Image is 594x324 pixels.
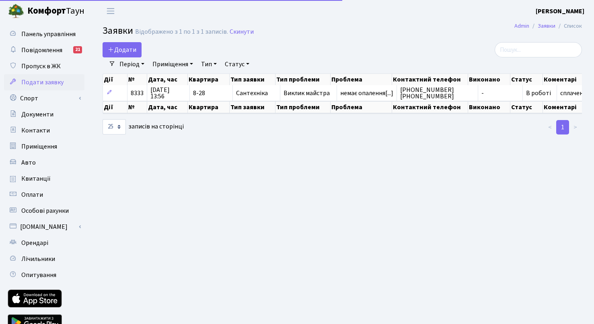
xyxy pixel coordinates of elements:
[103,119,126,134] select: записів на сторінці
[21,206,69,215] span: Особові рахунки
[538,22,555,30] a: Заявки
[188,101,229,113] th: Квартира
[8,3,24,19] img: logo.png
[103,119,184,134] label: записів на сторінці
[555,22,582,31] li: Список
[147,101,188,113] th: Дата, час
[4,267,84,283] a: Опитування
[116,57,148,71] a: Період
[27,4,84,18] span: Таун
[4,171,84,187] a: Квитанції
[495,42,582,57] input: Пошук...
[4,122,84,139] a: Контакти
[4,74,84,90] a: Подати заявку
[27,4,66,17] b: Комфорт
[101,4,121,18] button: Переключити навігацію
[4,251,84,267] a: Лічильники
[21,255,55,263] span: Лічильники
[4,203,84,219] a: Особові рахунки
[4,106,84,122] a: Документи
[193,90,229,96] span: 8-28
[73,46,82,53] div: 21
[21,110,53,119] span: Документи
[4,90,84,106] a: Спорт
[21,238,48,247] span: Орендарі
[400,87,475,100] span: [PHONE_NUMBER] [PHONE_NUMBER]
[149,57,196,71] a: Приміщення
[188,74,229,85] th: Квартира
[4,155,84,171] a: Авто
[284,90,333,96] span: Виклик майстра
[222,57,253,71] a: Статус
[4,26,84,42] a: Панель управління
[4,42,84,58] a: Повідомлення21
[127,74,147,85] th: №
[392,101,468,113] th: Контактний телефон
[4,219,84,235] a: [DOMAIN_NAME]
[4,235,84,251] a: Орендарі
[468,101,511,113] th: Виконано
[502,18,594,35] nav: breadcrumb
[510,101,543,113] th: Статус
[108,45,136,54] span: Додати
[230,28,254,36] a: Скинути
[275,101,331,113] th: Тип проблеми
[481,89,484,98] span: -
[103,42,142,57] a: Додати
[536,7,584,16] b: [PERSON_NAME]
[526,89,551,98] span: В роботі
[543,74,587,85] th: Коментарі
[4,58,84,74] a: Пропуск в ЖК
[135,28,228,36] div: Відображено з 1 по 1 з 1 записів.
[21,158,36,167] span: Авто
[275,74,331,85] th: Тип проблеми
[21,174,51,183] span: Квитанції
[4,139,84,155] a: Приміщення
[331,101,392,113] th: Проблема
[198,57,220,71] a: Тип
[340,89,393,98] span: немає опалення[...]
[543,101,587,113] th: Коментарі
[468,74,511,85] th: Виконано
[236,90,277,96] span: Сантехніка
[536,6,584,16] a: [PERSON_NAME]
[21,78,64,87] span: Подати заявку
[4,187,84,203] a: Оплати
[131,89,144,98] span: 8333
[230,74,276,85] th: Тип заявки
[103,101,127,113] th: Дії
[21,46,62,55] span: Повідомлення
[331,74,392,85] th: Проблема
[21,271,56,279] span: Опитування
[230,101,276,113] th: Тип заявки
[21,62,61,71] span: Пропуск в ЖК
[556,120,569,134] a: 1
[21,126,50,135] span: Контакти
[514,22,529,30] a: Admin
[21,30,76,39] span: Панель управління
[150,87,186,100] span: [DATE] 13:56
[21,142,57,151] span: Приміщення
[127,101,147,113] th: №
[392,74,468,85] th: Контактний телефон
[103,74,127,85] th: Дії
[147,74,188,85] th: Дата, час
[510,74,543,85] th: Статус
[103,24,133,38] span: Заявки
[21,190,43,199] span: Оплати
